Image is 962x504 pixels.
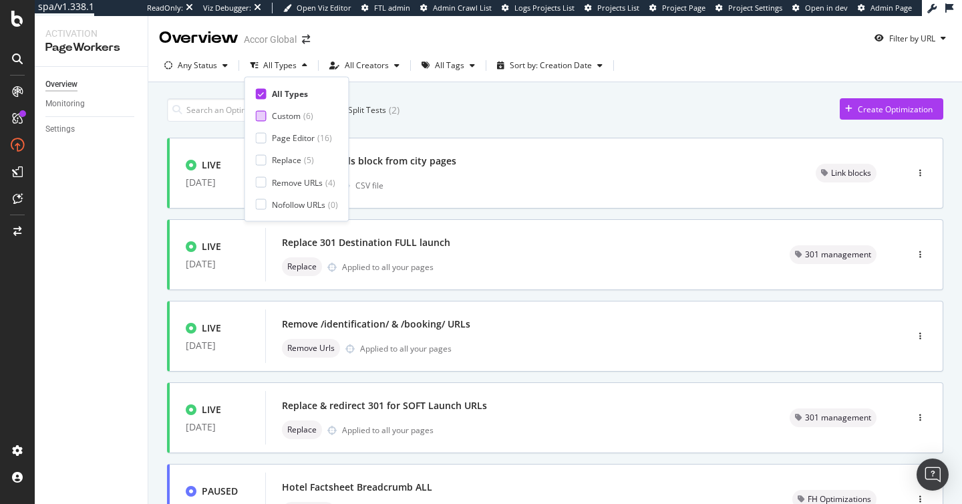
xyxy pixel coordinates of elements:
[792,3,848,13] a: Open in dev
[360,343,452,354] div: Applied to all your pages
[202,403,221,416] div: LIVE
[597,3,639,13] span: Projects List
[345,61,389,70] div: All Creators
[790,245,876,264] div: neutral label
[328,199,338,210] div: ( 0 )
[329,104,386,116] div: Only Split Tests
[317,132,332,144] div: ( 16 )
[272,110,301,122] div: Custom
[324,55,405,76] button: All Creators
[282,420,322,439] div: neutral label
[45,27,137,40] div: Activation
[282,339,340,358] div: neutral label
[728,3,782,13] span: Project Settings
[202,322,221,335] div: LIVE
[245,55,313,76] button: All Types
[186,340,249,351] div: [DATE]
[805,251,871,259] span: 301 management
[282,481,432,494] div: Hotel Factsheet Breadcrumb ALL
[287,263,317,271] span: Replace
[435,61,464,70] div: All Tags
[805,3,848,13] span: Open in dev
[342,424,434,436] div: Applied to all your pages
[282,154,456,168] div: Thematic hotels block from city pages
[355,180,383,191] div: CSV file
[282,257,322,276] div: neutral label
[147,3,183,13] div: ReadOnly:
[715,3,782,13] a: Project Settings
[502,3,575,13] a: Logs Projects List
[186,259,249,269] div: [DATE]
[585,3,639,13] a: Projects List
[492,55,608,76] button: Sort by: Creation Date
[272,199,325,210] div: Nofollow URLs
[287,426,317,434] span: Replace
[45,97,85,111] div: Monitoring
[302,35,310,44] div: arrow-right-arrow-left
[304,154,314,166] div: ( 5 )
[287,344,335,352] span: Remove Urls
[889,33,935,44] div: Filter by URL
[282,318,470,331] div: Remove /identification/ & /booking/ URLs
[202,158,221,172] div: LIVE
[416,55,480,76] button: All Tags
[858,3,912,13] a: Admin Page
[178,61,217,70] div: Any Status
[869,27,951,49] button: Filter by URL
[272,176,323,188] div: Remove URLs
[45,122,75,136] div: Settings
[917,459,949,491] div: Open Intercom Messenger
[202,485,238,498] div: PAUSED
[433,3,492,13] span: Admin Crawl List
[272,88,308,100] div: All Types
[840,98,943,120] button: Create Optimization
[514,3,575,13] span: Logs Projects List
[45,78,138,92] a: Overview
[263,61,297,70] div: All Types
[662,3,705,13] span: Project Page
[510,61,592,70] div: Sort by: Creation Date
[361,3,410,13] a: FTL admin
[831,169,871,177] span: Link blocks
[202,240,221,253] div: LIVE
[272,132,315,144] div: Page Editor
[282,236,450,249] div: Replace 301 Destination FULL launch
[186,422,249,432] div: [DATE]
[203,3,251,13] div: Viz Debugger:
[297,3,351,13] span: Open Viz Editor
[816,164,876,182] div: neutral label
[45,40,137,55] div: PageWorkers
[858,104,933,115] div: Create Optimization
[420,3,492,13] a: Admin Crawl List
[342,261,434,273] div: Applied to all your pages
[45,97,138,111] a: Monitoring
[186,177,249,188] div: [DATE]
[244,33,297,46] div: Accor Global
[649,3,705,13] a: Project Page
[389,104,399,117] div: ( 2 )
[45,78,77,92] div: Overview
[167,98,295,122] input: Search an Optimization
[283,3,351,13] a: Open Viz Editor
[374,3,410,13] span: FTL admin
[282,399,487,412] div: Replace & redirect 301 for SOFT Launch URLs
[272,154,301,166] div: Replace
[790,408,876,427] div: neutral label
[159,27,238,49] div: Overview
[805,414,871,422] span: 301 management
[159,55,233,76] button: Any Status
[325,176,335,188] div: ( 4 )
[808,495,871,503] span: FH Optimizations
[45,122,138,136] a: Settings
[303,110,313,122] div: ( 6 )
[870,3,912,13] span: Admin Page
